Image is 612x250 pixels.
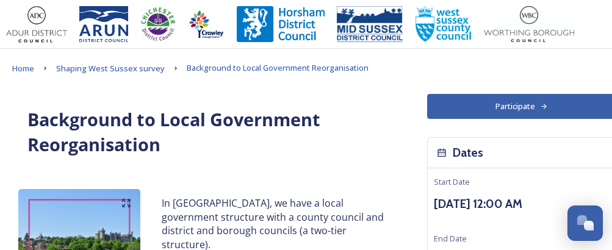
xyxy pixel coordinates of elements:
img: Horsham%20DC%20Logo.jpg [237,6,325,43]
span: Home [12,63,34,74]
img: WSCCPos-Spot-25mm.jpg [415,6,472,43]
img: 150ppimsdc%20logo%20blue.png [337,6,403,43]
img: Adur%20logo%20%281%29.jpeg [6,6,67,43]
a: Home [12,61,34,76]
img: Crawley%20BC%20logo.jpg [188,6,225,43]
span: Shaping West Sussex survey [56,63,165,74]
a: Shaping West Sussex survey [56,61,165,76]
span: Background to Local Government Reorganisation [187,62,369,73]
img: CDC%20Logo%20-%20you%20may%20have%20a%20better%20version.jpg [140,6,176,43]
h3: [DATE] 12:00 AM [434,195,610,213]
img: Worthing_Adur%20%281%29.jpg [484,6,574,43]
span: End Date [434,233,467,244]
h3: Dates [453,144,483,162]
strong: Background to Local Government Reorganisation [27,107,325,156]
span: Start Date [434,176,470,187]
button: Open Chat [567,205,603,241]
img: Arun%20District%20Council%20logo%20blue%20CMYK.jpg [79,6,128,43]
